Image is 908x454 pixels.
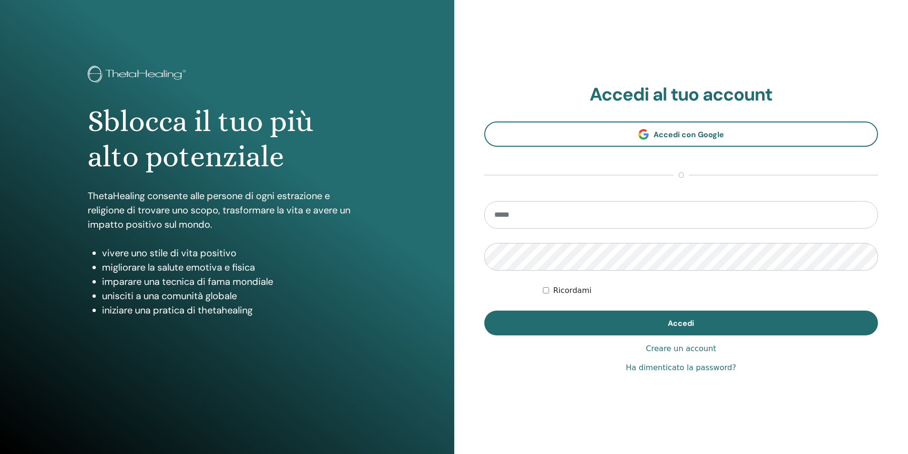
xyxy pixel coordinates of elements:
[673,170,689,181] span: o
[626,362,736,373] a: Ha dimenticato la password?
[646,343,716,354] a: Creare un account
[653,130,724,140] span: Accedi con Google
[102,246,367,260] li: vivere uno stile di vita positivo
[484,311,878,335] button: Accedi
[102,303,367,317] li: iniziare una pratica di thetahealing
[484,121,878,147] a: Accedi con Google
[553,285,591,296] label: Ricordami
[102,274,367,289] li: imparare una tecnica di fama mondiale
[88,104,367,175] h1: Sblocca il tuo più alto potenziale
[668,318,694,328] span: Accedi
[484,84,878,106] h2: Accedi al tuo account
[543,285,878,296] div: Keep me authenticated indefinitely or until I manually logout
[88,189,367,232] p: ThetaHealing consente alle persone di ogni estrazione e religione di trovare uno scopo, trasforma...
[102,260,367,274] li: migliorare la salute emotiva e fisica
[102,289,367,303] li: unisciti a una comunità globale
